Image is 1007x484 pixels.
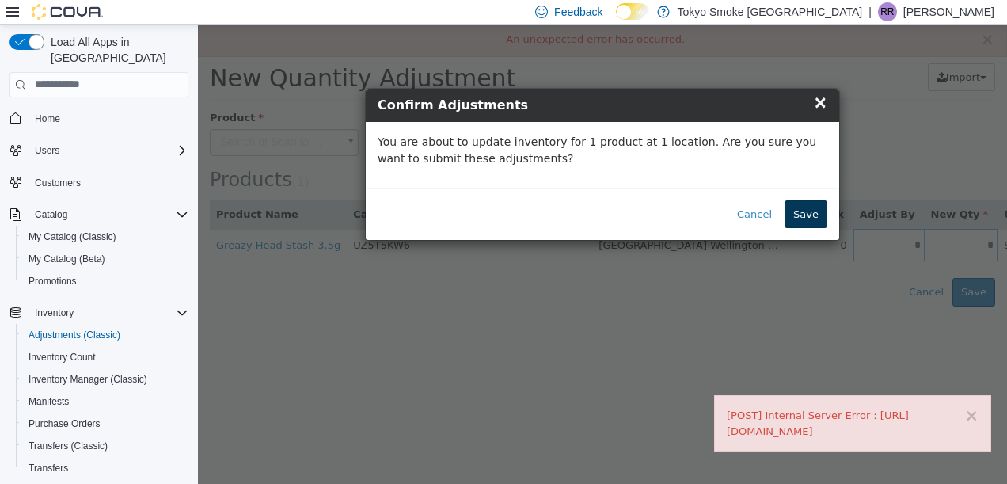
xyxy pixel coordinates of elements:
[32,4,103,20] img: Cova
[22,227,188,246] span: My Catalog (Classic)
[587,176,629,204] button: Save
[22,392,75,411] a: Manifests
[28,173,87,192] a: Customers
[16,248,195,270] button: My Catalog (Beta)
[22,414,188,433] span: Purchase Orders
[28,303,188,322] span: Inventory
[28,417,101,430] span: Purchase Orders
[16,413,195,435] button: Purchase Orders
[16,457,195,479] button: Transfers
[28,303,80,322] button: Inventory
[16,391,195,413] button: Manifests
[16,226,195,248] button: My Catalog (Classic)
[22,326,127,345] a: Adjustments (Classic)
[3,302,195,324] button: Inventory
[28,462,68,474] span: Transfers
[35,144,59,157] span: Users
[3,204,195,226] button: Catalog
[16,324,195,346] button: Adjustments (Classic)
[35,177,81,189] span: Customers
[22,250,112,269] a: My Catalog (Beta)
[616,20,617,21] span: Dark Mode
[180,71,629,90] h4: Confirm Adjustments
[22,370,188,389] span: Inventory Manager (Classic)
[28,395,69,408] span: Manifests
[16,368,195,391] button: Inventory Manager (Classic)
[16,346,195,368] button: Inventory Count
[22,272,188,291] span: Promotions
[16,435,195,457] button: Transfers (Classic)
[616,3,649,20] input: Dark Mode
[22,414,107,433] a: Purchase Orders
[35,112,60,125] span: Home
[28,205,74,224] button: Catalog
[28,231,116,243] span: My Catalog (Classic)
[3,171,195,194] button: Customers
[28,141,66,160] button: Users
[35,208,67,221] span: Catalog
[22,326,188,345] span: Adjustments (Classic)
[28,109,188,128] span: Home
[766,383,781,400] button: ×
[28,109,66,128] a: Home
[878,2,897,21] div: Ryan Ridsdale
[28,275,77,288] span: Promotions
[28,205,188,224] span: Catalog
[615,68,629,87] span: ×
[22,459,188,478] span: Transfers
[28,253,105,265] span: My Catalog (Beta)
[44,34,188,66] span: Load All Apps in [GEOGRAPHIC_DATA]
[16,270,195,292] button: Promotions
[22,272,83,291] a: Promotions
[22,227,123,246] a: My Catalog (Classic)
[22,348,188,367] span: Inventory Count
[28,440,108,452] span: Transfers (Classic)
[880,2,894,21] span: RR
[28,141,188,160] span: Users
[3,139,195,162] button: Users
[28,373,147,386] span: Inventory Manager (Classic)
[903,2,994,21] p: [PERSON_NAME]
[35,307,74,319] span: Inventory
[22,370,154,389] a: Inventory Manager (Classic)
[180,109,629,143] p: You are about to update inventory for 1 product at 1 location. Are you sure you want to submit th...
[678,2,863,21] p: Tokyo Smoke [GEOGRAPHIC_DATA]
[554,4,602,20] span: Feedback
[868,2,872,21] p: |
[22,250,188,269] span: My Catalog (Beta)
[3,107,195,130] button: Home
[22,459,74,478] a: Transfers
[529,383,781,414] div: [POST] Internal Server Error : [URL][DOMAIN_NAME]
[28,329,120,341] span: Adjustments (Classic)
[22,392,188,411] span: Manifests
[22,436,114,455] a: Transfers (Classic)
[28,173,188,192] span: Customers
[530,176,583,204] button: Cancel
[22,436,188,455] span: Transfers (Classic)
[22,348,102,367] a: Inventory Count
[28,351,96,364] span: Inventory Count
